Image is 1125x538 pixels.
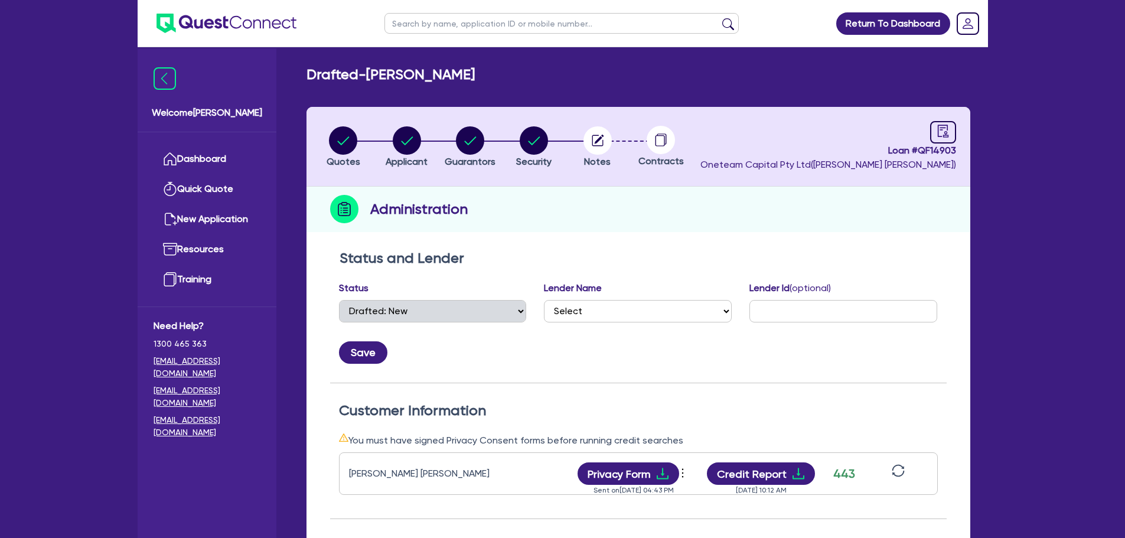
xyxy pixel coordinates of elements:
[892,464,905,477] span: sync
[937,125,950,138] span: audit
[339,281,369,295] label: Status
[154,355,260,380] a: [EMAIL_ADDRESS][DOMAIN_NAME]
[327,156,360,167] span: Quotes
[370,198,468,220] h2: Administration
[749,281,831,295] label: Lender Id
[638,155,684,167] span: Contracts
[163,182,177,196] img: quick-quote
[707,462,815,485] button: Credit Reportdownload
[444,126,496,169] button: Guarantors
[163,272,177,286] img: training
[154,319,260,333] span: Need Help?
[953,8,983,39] a: Dropdown toggle
[154,265,260,295] a: Training
[700,159,956,170] span: Oneteam Capital Pty Ltd ( [PERSON_NAME] [PERSON_NAME] )
[830,465,859,482] div: 443
[516,156,552,167] span: Security
[516,126,552,169] button: Security
[679,464,689,484] button: Dropdown toggle
[349,467,497,481] div: [PERSON_NAME] [PERSON_NAME]
[583,126,612,169] button: Notes
[385,126,428,169] button: Applicant
[154,384,260,409] a: [EMAIL_ADDRESS][DOMAIN_NAME]
[163,212,177,226] img: new-application
[154,234,260,265] a: Resources
[339,433,938,448] div: You must have signed Privacy Consent forms before running credit searches
[677,464,689,482] span: more
[330,195,358,223] img: step-icon
[154,338,260,350] span: 1300 465 363
[791,467,806,481] span: download
[340,250,937,267] h2: Status and Lender
[154,144,260,174] a: Dashboard
[154,174,260,204] a: Quick Quote
[445,156,495,167] span: Guarantors
[339,402,938,419] h2: Customer Information
[790,282,831,294] span: (optional)
[578,462,679,485] button: Privacy Formdownload
[700,144,956,158] span: Loan # QF14903
[306,66,475,83] h2: Drafted - [PERSON_NAME]
[154,414,260,439] a: [EMAIL_ADDRESS][DOMAIN_NAME]
[154,204,260,234] a: New Application
[384,13,739,34] input: Search by name, application ID or mobile number...
[156,14,296,33] img: quest-connect-logo-blue
[154,67,176,90] img: icon-menu-close
[326,126,361,169] button: Quotes
[152,106,262,120] span: Welcome [PERSON_NAME]
[386,156,428,167] span: Applicant
[584,156,611,167] span: Notes
[339,433,348,442] span: warning
[836,12,950,35] a: Return To Dashboard
[544,281,602,295] label: Lender Name
[163,242,177,256] img: resources
[888,464,908,484] button: sync
[656,467,670,481] span: download
[339,341,387,364] button: Save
